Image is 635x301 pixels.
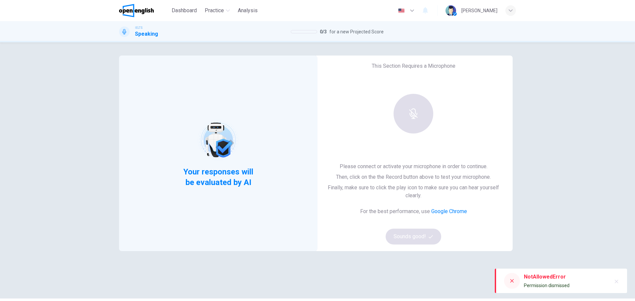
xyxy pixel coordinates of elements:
[325,163,502,170] p: Please connect or activate your microphone in order to continue.
[119,4,169,17] a: OpenEnglish logo
[197,119,239,161] img: robot icon
[178,167,259,188] span: Your responses will be evaluated by AI
[445,5,456,16] img: Profile picture
[202,5,233,17] button: Practice
[325,173,502,181] p: Then, click on the the Record button above to test your microphone.
[360,207,467,215] h6: For the best performance, use
[397,8,405,13] img: en
[119,4,154,17] img: OpenEnglish logo
[135,25,143,30] span: IELTS
[372,62,455,70] h6: This Section Requires a Microphone
[169,5,199,17] button: Dashboard
[235,5,260,17] button: Analysis
[135,30,158,38] h1: Speaking
[524,283,570,288] span: Permission dismissed
[172,7,197,15] span: Dashboard
[431,208,467,214] a: Google Chrome
[524,273,570,281] div: NotAllowedError
[325,184,502,200] p: Finally, make sure to click the play icon to make sure you can hear yourself clearly.
[205,7,224,15] span: Practice
[238,7,258,15] span: Analysis
[329,28,384,36] span: for a new Projected Score
[320,28,327,36] span: 0 / 3
[461,7,497,15] div: [PERSON_NAME]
